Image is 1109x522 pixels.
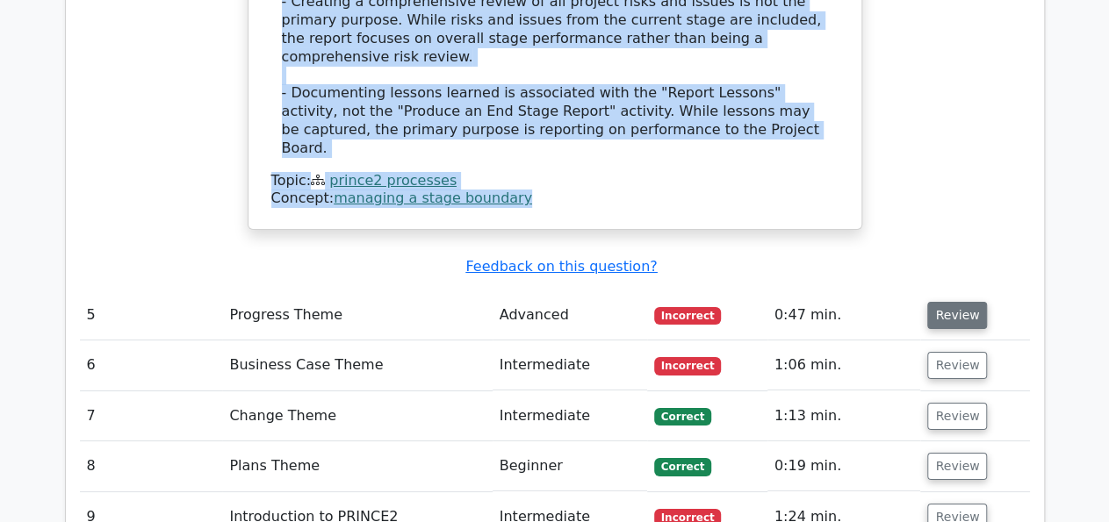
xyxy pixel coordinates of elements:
td: Plans Theme [222,441,492,491]
td: 1:06 min. [767,340,921,390]
span: Correct [654,408,711,425]
button: Review [927,403,987,430]
td: 0:19 min. [767,441,921,491]
td: Progress Theme [222,290,492,340]
span: Correct [654,458,711,476]
div: Topic: [271,172,839,190]
button: Review [927,302,987,329]
td: 1:13 min. [767,391,921,441]
button: Review [927,352,987,379]
td: Change Theme [222,391,492,441]
span: Incorrect [654,307,722,325]
a: managing a stage boundary [334,189,532,206]
a: Feedback on this question? [465,258,657,275]
button: Review [927,453,987,480]
span: Incorrect [654,357,722,375]
div: Concept: [271,189,839,208]
td: 6 [80,340,223,390]
td: 7 [80,391,223,441]
td: Intermediate [493,340,647,390]
td: 0:47 min. [767,290,921,340]
td: Business Case Theme [222,340,492,390]
td: Intermediate [493,391,647,441]
td: 8 [80,441,223,491]
a: prince2 processes [329,172,457,189]
td: Beginner [493,441,647,491]
td: 5 [80,290,223,340]
td: Advanced [493,290,647,340]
